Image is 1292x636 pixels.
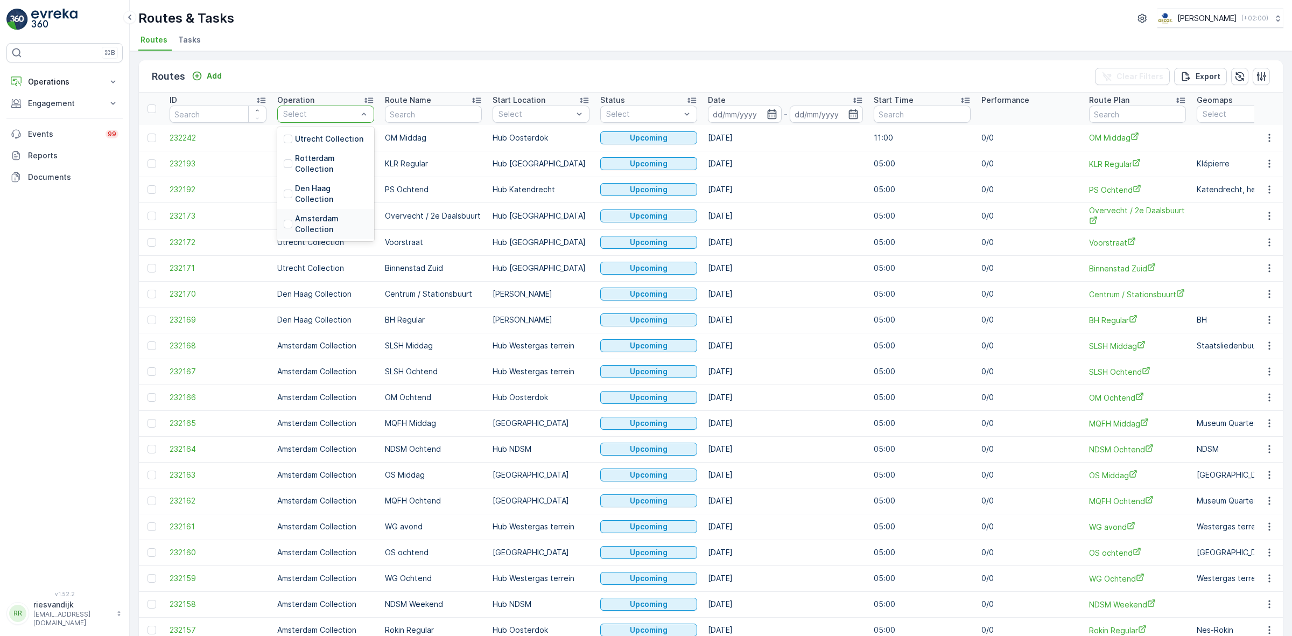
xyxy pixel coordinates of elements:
a: 232161 [170,521,266,532]
button: Upcoming [600,391,697,404]
p: Upcoming [630,132,668,143]
p: Events [28,129,99,139]
p: Centrum / Stationsbuurt [385,289,482,299]
p: 0/0 [981,470,1078,480]
div: Toggle Row Selected [148,497,156,505]
div: RR [9,605,26,622]
div: Toggle Row Selected [148,185,156,194]
a: KLR Regular [1089,158,1186,170]
p: Upcoming [630,625,668,635]
button: Upcoming [600,339,697,352]
a: PS Ochtend [1089,184,1186,195]
a: OS ochtend [1089,547,1186,558]
p: Amsterdam Collection [277,340,374,351]
p: Upcoming [630,158,668,169]
p: [GEOGRAPHIC_DATA] [493,547,589,558]
p: 05:00 [874,444,971,455]
a: 232163 [170,470,266,480]
p: 05:00 [874,547,971,558]
p: Upcoming [630,573,668,584]
p: Amsterdam Collection [295,213,368,235]
p: 99 [108,130,116,138]
p: 05:00 [874,184,971,195]
a: BH Regular [1089,314,1186,326]
button: Add [187,69,226,82]
a: 232159 [170,573,266,584]
td: [DATE] [703,488,868,514]
p: Utrecht Collection [277,263,374,274]
td: [DATE] [703,462,868,488]
a: Rokin Regular [1089,625,1186,636]
p: 05:00 [874,521,971,532]
p: 0/0 [981,547,1078,558]
p: WG avond [385,521,482,532]
p: 0/0 [981,495,1078,506]
a: 232168 [170,340,266,351]
p: 05:00 [874,237,971,248]
a: WG Ochtend [1089,573,1186,584]
a: SLSH Ochtend [1089,366,1186,378]
p: 0/0 [981,392,1078,403]
p: Utrecht Collection [277,237,374,248]
p: ⌘B [104,48,115,57]
td: [DATE] [703,281,868,307]
input: Search [874,106,971,123]
p: Hub Westergas terrein [493,366,589,377]
div: Toggle Row Selected [148,626,156,634]
p: [GEOGRAPHIC_DATA] [493,418,589,429]
button: Upcoming [600,546,697,559]
td: [DATE] [703,177,868,202]
span: SLSH Middag [1089,340,1186,352]
p: Amsterdam Collection [277,470,374,480]
a: NDSM Weekend [1089,599,1186,610]
button: RRriesvandijk[EMAIL_ADDRESS][DOMAIN_NAME] [6,599,123,627]
td: [DATE] [703,202,868,229]
a: 232172 [170,237,266,248]
td: [DATE] [703,385,868,410]
td: [DATE] [703,255,868,281]
p: Amsterdam Collection [277,418,374,429]
p: Add [207,71,222,81]
span: WG avond [1089,521,1186,533]
td: [DATE] [703,436,868,462]
p: [GEOGRAPHIC_DATA] [493,470,589,480]
p: Upcoming [630,289,668,299]
a: 232166 [170,392,266,403]
a: NDSM Ochtend [1089,444,1186,455]
p: Amsterdam Collection [277,573,374,584]
p: 0/0 [981,314,1078,325]
button: Upcoming [600,288,697,300]
p: 0/0 [981,340,1078,351]
div: Toggle Row Selected [148,159,156,168]
p: Rotterdam Collection [295,153,368,174]
div: Toggle Row Selected [148,341,156,350]
p: Hub [GEOGRAPHIC_DATA] [493,158,589,169]
a: Reports [6,145,123,166]
p: 0/0 [981,263,1078,274]
p: OM Middag [385,132,482,143]
p: [PERSON_NAME] [1177,13,1237,24]
input: Search [1089,106,1186,123]
p: Select [606,109,680,120]
p: Export [1196,71,1220,82]
p: Documents [28,172,118,183]
p: Amsterdam Collection [277,547,374,558]
a: 232171 [170,263,266,274]
td: [DATE] [703,151,868,177]
a: Centrum / Stationsbuurt [1089,289,1186,300]
div: Toggle Row Selected [148,393,156,402]
p: 05:00 [874,314,971,325]
p: SLSH Middag [385,340,482,351]
p: OM Ochtend [385,392,482,403]
p: Den Haag Collection [277,314,374,325]
span: 232169 [170,314,266,325]
p: 05:00 [874,470,971,480]
p: ( +02:00 ) [1241,14,1268,23]
button: Upcoming [600,494,697,507]
div: Toggle Row Selected [148,548,156,557]
p: 0/0 [981,211,1078,221]
a: Events99 [6,123,123,145]
p: 05:00 [874,392,971,403]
